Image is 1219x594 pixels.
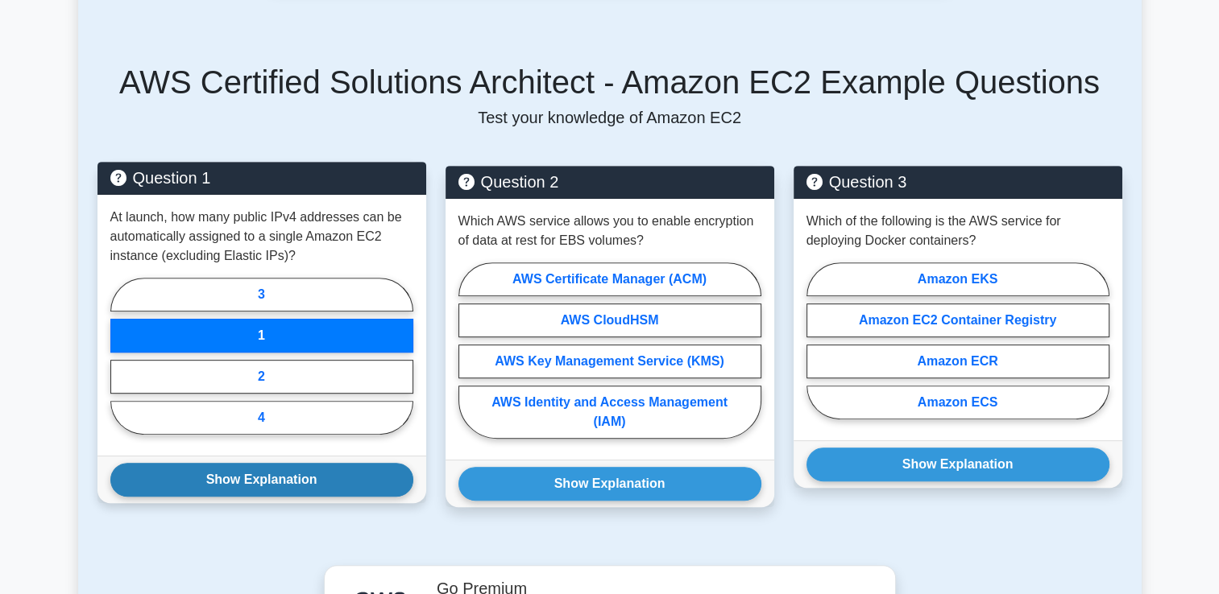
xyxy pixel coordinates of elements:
h5: Question 1 [110,168,413,188]
button: Show Explanation [458,467,761,501]
p: Test your knowledge of Amazon EC2 [97,108,1122,127]
h5: Question 2 [458,172,761,192]
label: AWS CloudHSM [458,303,761,337]
button: Show Explanation [806,448,1109,481]
label: 4 [110,401,413,435]
p: Which of the following is the AWS service for deploying Docker containers? [806,212,1109,250]
label: 1 [110,319,413,353]
label: 2 [110,360,413,394]
label: AWS Certificate Manager (ACM) [458,262,761,296]
p: At launch, how many public IPv4 addresses can be automatically assigned to a single Amazon EC2 in... [110,208,413,266]
label: Amazon ECS [806,386,1109,419]
h5: AWS Certified Solutions Architect - Amazon EC2 Example Questions [97,63,1122,101]
label: Amazon EC2 Container Registry [806,303,1109,337]
p: Which AWS service allows you to enable encryption of data at rest for EBS volumes? [458,212,761,250]
label: 3 [110,278,413,311]
label: AWS Identity and Access Management (IAM) [458,386,761,439]
label: Amazon EKS [806,262,1109,296]
button: Show Explanation [110,463,413,497]
label: Amazon ECR [806,344,1109,378]
label: AWS Key Management Service (KMS) [458,344,761,378]
h5: Question 3 [806,172,1109,192]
